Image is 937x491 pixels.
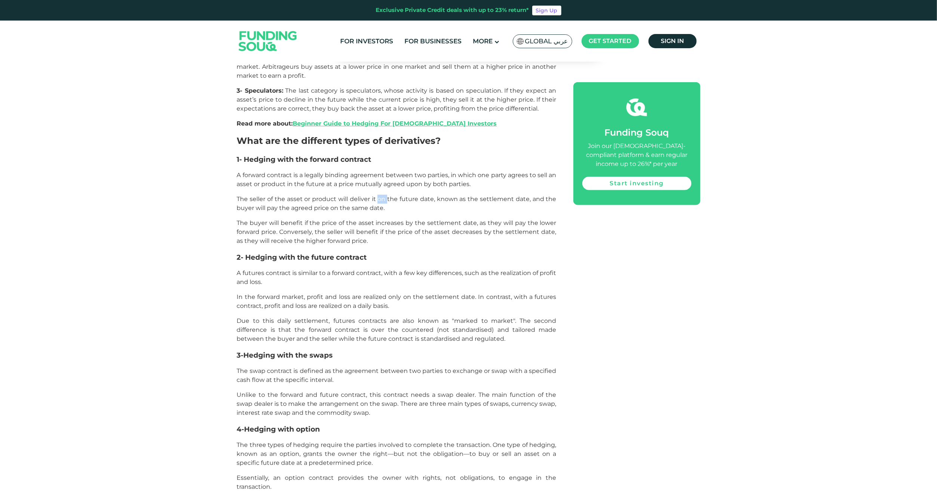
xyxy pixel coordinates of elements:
[237,195,557,211] span: The seller of the asset or product will deliver it on the future date, known as the settlement da...
[244,425,320,433] strong: Hedging with option
[532,6,561,15] a: Sign Up
[237,269,557,285] span: A futures contract is similar to a forward contract, with a few key differences, such as the real...
[237,351,333,359] span: 3-Hedging with the swaps
[525,37,568,46] span: Global عربي
[237,219,557,244] span: The buyer will benefit if the price of the asset increases by the settlement date, as they will p...
[589,37,632,44] span: Get started
[338,35,395,47] a: For Investors
[237,87,283,94] strong: 3- Speculators:
[237,441,557,466] span: The three types of hedging require the parties involved to complete the transaction. One type of ...
[582,142,691,169] div: Join our [DEMOGRAPHIC_DATA]-compliant platform & earn regular income up to 26%* per year
[605,127,669,138] span: Funding Souq
[237,474,557,490] span: Essentially, an option contract provides the owner with rights, not obligations, to engage in the...
[237,391,557,416] span: Unlike to the forward and future contract, this contract needs a swap dealer. The main function o...
[403,35,463,47] a: For Businesses
[237,317,557,342] span: Due to this daily settlement, futures contracts are also known as "marked to market". The second ...
[237,367,557,383] span: The swap contract is defined as the agreement between two parties to exchange or swap with a spec...
[237,172,557,188] span: A forward contract is a legally binding agreement between two parties, in which one party agrees ...
[237,87,557,112] span: The last category is speculators, whose activity is based on speculation. If they expect an asset...
[237,135,441,146] span: What are the different types of derivatives?
[237,425,244,433] span: 4-
[582,177,691,190] a: Start investing
[237,253,367,262] span: 2- Hedging with the future contract
[626,97,647,118] img: fsicon
[473,37,493,45] span: More
[517,38,524,44] img: SA Flag
[376,6,529,15] div: Exclusive Private Credit deals with up to 23% return*
[661,37,684,44] span: Sign in
[237,54,557,79] span: who engage in arbitrage, which is the process of profiting from price differentials in the market...
[237,293,557,309] span: In the forward market, profit and loss are realized only on the settlement date. In contrast, wit...
[231,22,305,60] img: Logo
[237,120,497,127] span: Read more about:
[237,155,372,164] span: 1- Hedging with the forward contract
[648,34,697,48] a: Sign in
[293,120,497,127] a: Beginner Guide to Hedging For [DEMOGRAPHIC_DATA] Investors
